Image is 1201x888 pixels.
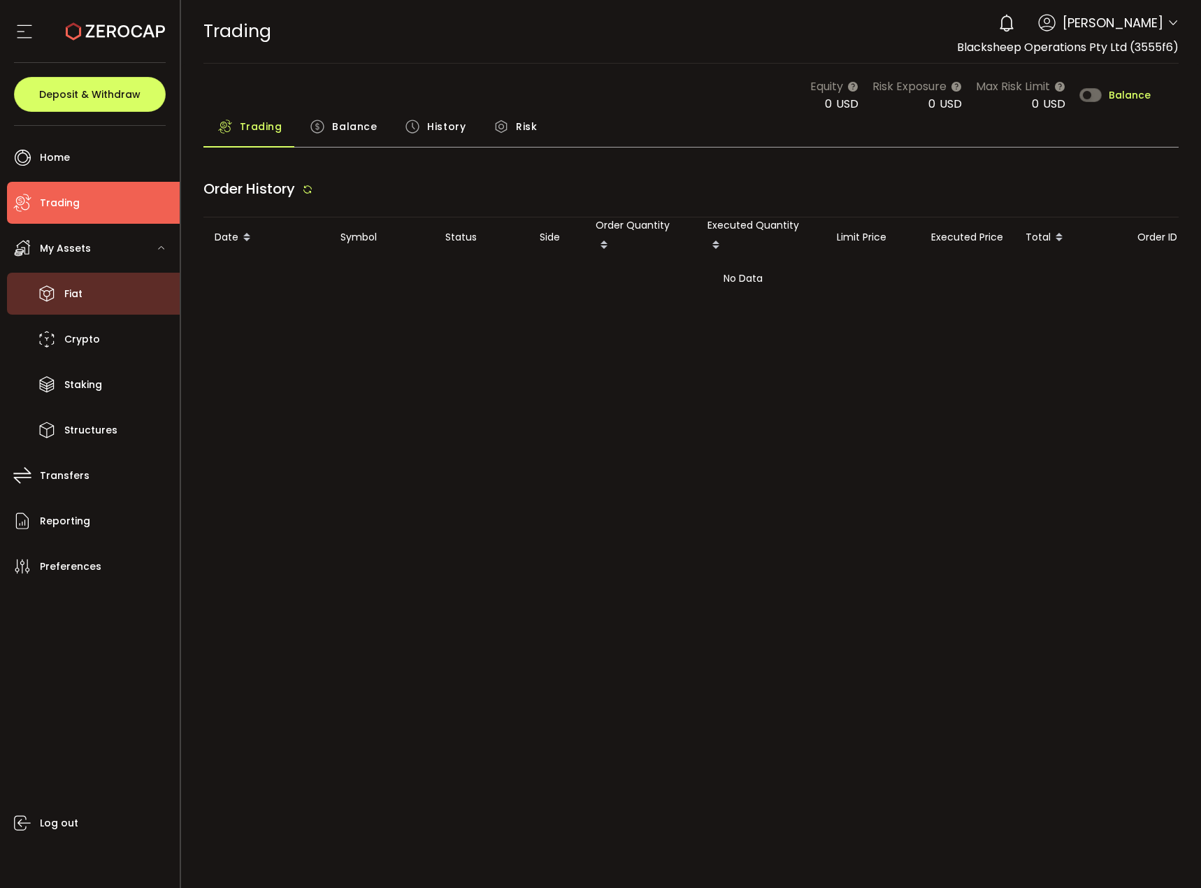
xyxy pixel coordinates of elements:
[1032,96,1039,112] span: 0
[40,557,101,577] span: Preferences
[976,78,1050,95] span: Max Risk Limit
[64,329,100,350] span: Crypto
[1063,13,1163,32] span: [PERSON_NAME]
[14,77,166,112] button: Deposit & Withdraw
[40,238,91,259] span: My Assets
[810,78,843,95] span: Equity
[1109,90,1151,100] span: Balance
[872,78,947,95] span: Risk Exposure
[957,39,1179,55] span: Blacksheep Operations Pty Ltd (3555f6)
[40,813,78,833] span: Log out
[64,284,82,304] span: Fiat
[920,229,1014,245] div: Executed Price
[203,179,295,199] span: Order History
[64,420,117,441] span: Structures
[332,113,377,141] span: Balance
[940,96,962,112] span: USD
[516,113,537,141] span: Risk
[528,229,584,245] div: Side
[203,19,271,43] span: Trading
[64,375,102,395] span: Staking
[427,113,466,141] span: History
[329,229,434,245] div: Symbol
[240,113,282,141] span: Trading
[825,96,832,112] span: 0
[40,511,90,531] span: Reporting
[836,96,858,112] span: USD
[584,217,696,257] div: Order Quantity
[826,229,920,245] div: Limit Price
[40,193,80,213] span: Trading
[40,148,70,168] span: Home
[434,229,528,245] div: Status
[928,96,935,112] span: 0
[39,89,141,99] span: Deposit & Withdraw
[696,217,826,257] div: Executed Quantity
[40,466,89,486] span: Transfers
[1043,96,1065,112] span: USD
[1014,226,1126,250] div: Total
[203,226,329,250] div: Date
[1131,821,1201,888] iframe: Chat Widget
